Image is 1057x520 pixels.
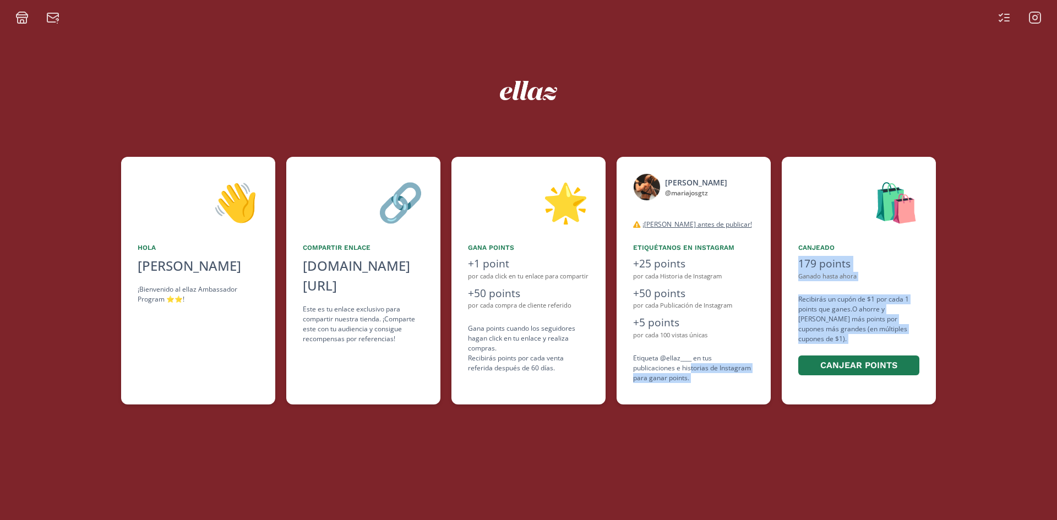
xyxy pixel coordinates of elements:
[633,315,754,331] div: +5 points
[798,243,919,253] div: Canjeado
[633,173,661,201] img: 525050199_18512760718046805_4512899896718383322_n.jpg
[468,173,589,229] div: 🌟
[633,243,754,253] div: Etiquétanos en Instagram
[633,331,754,340] div: por cada 100 vistas únicas
[633,286,754,302] div: +50 points
[303,173,424,229] div: 🔗
[138,256,259,276] div: [PERSON_NAME]
[468,243,589,253] div: Gana points
[798,294,919,377] div: Recibirás un cupón de $1 por cada 1 points que ganes. O ahorre y [PERSON_NAME] más points por cup...
[633,353,754,383] div: Etiqueta @ellaz____ en tus publicaciones e historias de Instagram para ganar points.
[642,220,752,229] u: ¡[PERSON_NAME] antes de publicar!
[138,173,259,229] div: 👋
[798,272,919,281] div: Ganado hasta ahora
[798,256,919,272] div: 179 points
[138,284,259,304] div: ¡Bienvenido al ellaz Ambassador Program ⭐️⭐️!
[665,188,727,198] div: @ mariajosgtz
[303,256,424,295] div: [DOMAIN_NAME][URL]
[500,81,558,100] img: ew9eVGDHp6dD
[798,355,919,376] button: Canjear points
[468,301,589,310] div: por cada compra de cliente referido
[303,243,424,253] div: Compartir Enlace
[468,256,589,272] div: +1 point
[468,272,589,281] div: por cada click en tu enlace para compartir
[468,324,589,373] div: Gana points cuando los seguidores hagan click en tu enlace y realiza compras . Recibirás points p...
[665,177,727,188] div: [PERSON_NAME]
[468,286,589,302] div: +50 points
[303,304,424,344] div: Este es tu enlace exclusivo para compartir nuestra tienda. ¡Comparte este con tu audiencia y cons...
[633,301,754,310] div: por cada Publicación de Instagram
[138,243,259,253] div: Hola
[633,256,754,272] div: +25 points
[633,272,754,281] div: por cada Historia de Instagram
[798,173,919,229] div: 🛍️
